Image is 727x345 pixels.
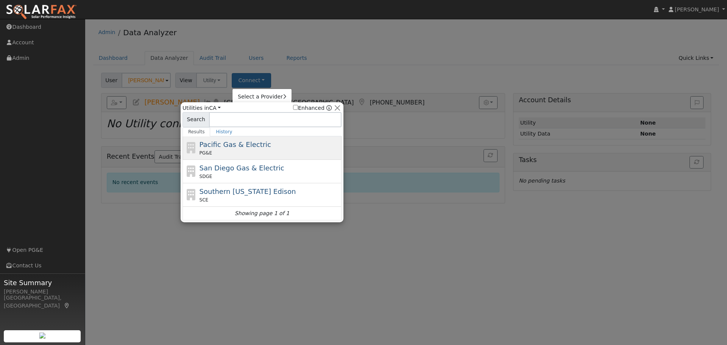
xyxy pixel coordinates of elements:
i: Showing page 1 of 1 [235,209,289,217]
img: SolarFax [6,4,77,20]
a: Map [64,303,70,309]
span: Pacific Gas & Electric [200,140,271,148]
div: [PERSON_NAME] [4,288,81,296]
input: Enhanced [293,105,298,110]
span: Search [183,112,209,127]
span: Utilities in [183,104,221,112]
span: Southern [US_STATE] Edison [200,187,296,195]
span: Site Summary [4,278,81,288]
span: SCE [200,197,209,203]
span: Show enhanced providers [293,104,332,112]
a: Enhanced Providers [326,105,332,111]
label: Enhanced [293,104,324,112]
a: CA [209,105,221,111]
span: San Diego Gas & Electric [200,164,284,172]
div: [GEOGRAPHIC_DATA], [GEOGRAPHIC_DATA] [4,294,81,310]
span: SDGE [200,173,212,180]
a: Results [183,127,211,136]
span: PG&E [200,150,212,156]
a: History [210,127,238,136]
a: Select a Provider [232,92,292,102]
img: retrieve [39,333,45,339]
span: [PERSON_NAME] [675,6,719,12]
